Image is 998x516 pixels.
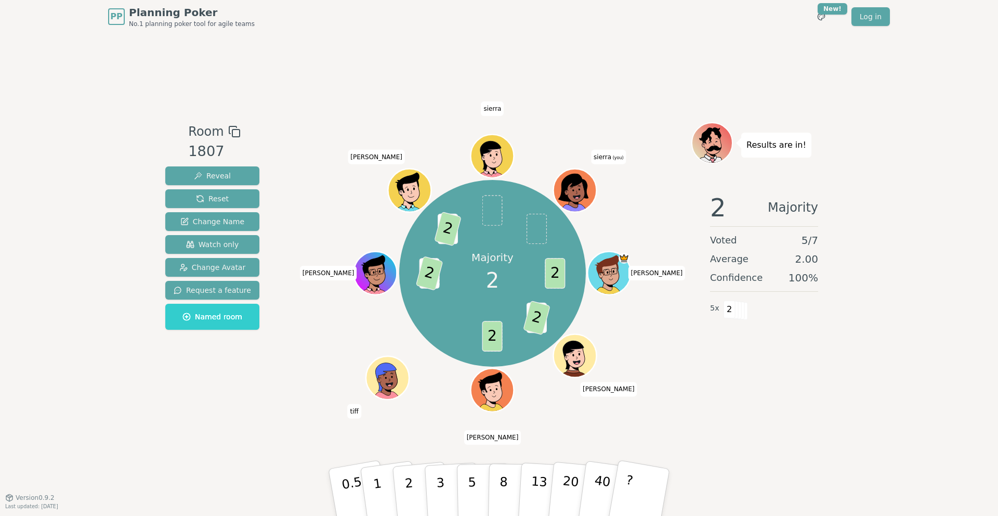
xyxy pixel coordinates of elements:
div: New! [818,3,847,15]
button: Change Avatar [165,258,259,277]
button: Click to change your avatar [555,170,596,211]
span: Confidence [710,270,763,285]
span: 2 [545,258,566,289]
a: Log in [851,7,890,26]
span: 2 [435,212,462,247]
a: PPPlanning PokerNo.1 planning poker tool for agile teams [108,5,255,28]
span: Change Name [180,216,244,227]
span: Room [188,122,224,141]
button: Version0.9.2 [5,494,55,502]
span: 2 [710,195,726,220]
span: spencer is the host [619,253,630,264]
span: PP [110,10,122,23]
span: 2 [416,256,443,291]
span: 2 [724,301,736,318]
span: Majority [768,195,818,220]
span: (you) [611,156,624,160]
span: Click to change your name [348,150,405,164]
span: 5 / 7 [802,233,818,248]
span: Click to change your name [580,382,637,397]
button: Reset [165,189,259,208]
span: Click to change your name [481,101,504,116]
button: Named room [165,304,259,330]
button: Reveal [165,166,259,185]
span: Last updated: [DATE] [5,504,58,509]
span: 2 [523,301,551,336]
div: 1807 [188,141,240,162]
button: Watch only [165,235,259,254]
span: Voted [710,233,737,248]
span: Click to change your name [591,150,626,164]
span: Click to change your name [348,404,361,419]
span: Click to change your name [300,266,357,280]
button: New! [812,7,831,26]
span: Planning Poker [129,5,255,20]
span: Reveal [194,171,231,181]
span: Request a feature [174,285,251,295]
span: 2 [482,321,503,352]
span: 2.00 [795,252,818,266]
span: Click to change your name [628,266,686,280]
p: Results are in! [746,138,806,152]
span: Version 0.9.2 [16,494,55,502]
span: Click to change your name [464,430,521,445]
span: 2 [486,265,499,296]
span: No.1 planning poker tool for agile teams [129,20,255,28]
span: 5 x [710,303,719,314]
button: Change Name [165,212,259,231]
span: Reset [196,193,229,204]
button: Request a feature [165,281,259,300]
span: 100 % [789,270,818,285]
span: Watch only [186,239,239,250]
span: Average [710,252,748,266]
span: Named room [182,312,242,322]
p: Majority [471,250,514,265]
span: Change Avatar [179,262,246,273]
